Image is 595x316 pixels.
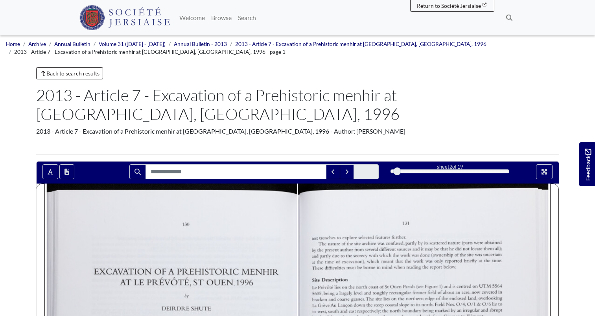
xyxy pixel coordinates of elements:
button: Open transcription window [59,164,74,179]
input: Search for [146,164,326,179]
button: Toggle text selection (Alt+T) [42,164,58,179]
button: Full screen mode [536,164,553,179]
div: sheet of 19 [391,163,509,171]
a: Volume 31 ([DATE] - [DATE]) [99,41,166,47]
h1: 2013 - Article 7 - Excavation of a Prehistoric menhir at [GEOGRAPHIC_DATA], [GEOGRAPHIC_DATA], 1996 [36,86,559,123]
a: Would you like to provide feedback? [579,142,595,186]
a: Annual Bulletin [54,41,90,47]
span: Feedback [583,149,593,180]
img: Société Jersiaise [79,5,170,30]
span: 2013 - Article 7 - Excavation of a Prehistoric menhir at [GEOGRAPHIC_DATA], [GEOGRAPHIC_DATA], 19... [14,49,286,55]
a: 2013 - Article 7 - Excavation of a Prehistoric menhir at [GEOGRAPHIC_DATA], [GEOGRAPHIC_DATA], 1996 [235,41,486,47]
button: Previous Match [326,164,340,179]
a: Search [235,10,259,26]
a: Annual Bulletin - 2013 [174,41,227,47]
button: Next Match [340,164,354,179]
a: Archive [28,41,46,47]
a: Société Jersiaise logo [79,3,170,32]
a: Welcome [176,10,208,26]
a: Back to search results [36,67,103,79]
a: Home [6,41,20,47]
span: 2 [449,164,452,170]
a: Browse [208,10,235,26]
span: Return to Société Jersiaise [417,2,481,9]
div: 2013 - Article 7 - Excavation of a Prehistoric menhir at [GEOGRAPHIC_DATA], [GEOGRAPHIC_DATA], 19... [36,127,559,136]
button: Search [129,164,146,179]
